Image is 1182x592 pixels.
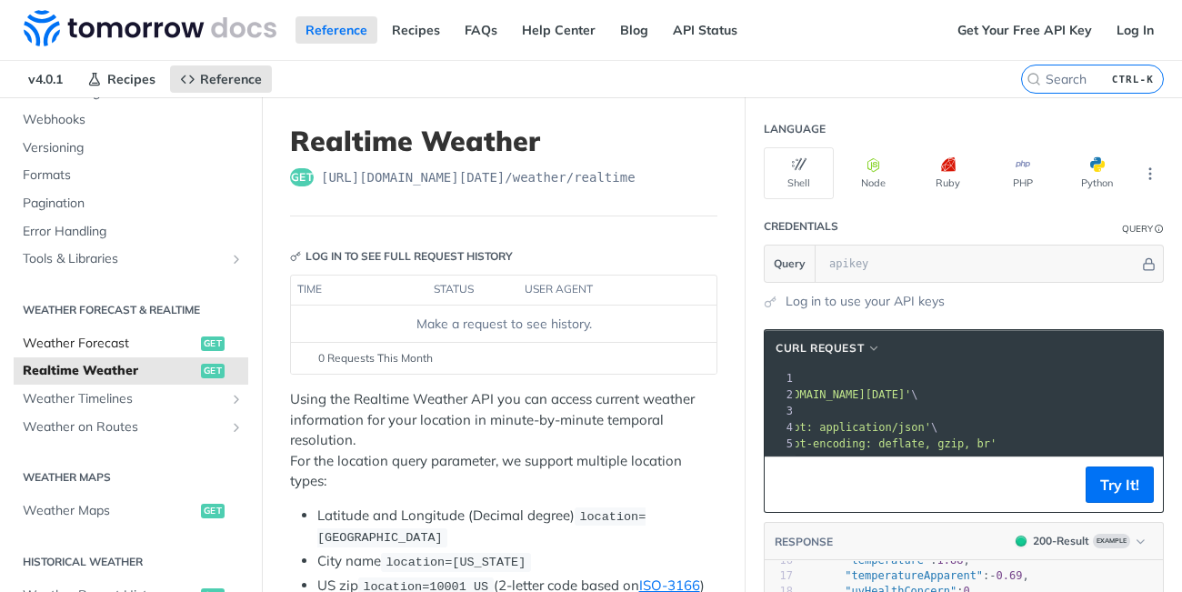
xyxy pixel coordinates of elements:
div: Credentials [764,218,838,235]
button: Try It! [1086,467,1154,503]
a: Reference [170,65,272,93]
span: Formats [23,166,244,185]
a: Help Center [512,16,606,44]
p: Using the Realtime Weather API you can access current weather information for your location in mi... [290,389,717,492]
span: https://api.tomorrow.io/v4/weather/realtime [321,168,636,186]
a: Realtime Weatherget [14,357,248,385]
span: Webhooks [23,111,244,129]
i: Information [1155,225,1164,234]
input: apikey [820,246,1139,282]
button: Show subpages for Weather Timelines [229,392,244,406]
span: 'accept: application/json' [760,421,931,434]
button: Show subpages for Weather on Routes [229,420,244,435]
span: - [989,569,996,582]
div: 5 [765,436,796,452]
svg: Search [1027,72,1041,86]
h2: Historical Weather [14,554,248,570]
button: Copy to clipboard [774,471,799,498]
div: 17 [765,568,793,584]
button: Node [838,147,908,199]
span: get [201,336,225,351]
span: Weather Forecast [23,335,196,353]
span: Realtime Weather [23,362,196,380]
div: 4 [765,419,796,436]
span: Error Handling [23,223,244,241]
span: 0.69 [997,569,1023,582]
button: PHP [987,147,1057,199]
div: 16 [765,553,793,568]
span: : , [806,554,970,567]
a: Weather TimelinesShow subpages for Weather Timelines [14,386,248,413]
a: Log in to use your API keys [786,292,945,311]
a: Get Your Free API Key [947,16,1102,44]
a: Blog [610,16,658,44]
a: Pagination [14,190,248,217]
kbd: CTRL-K [1107,70,1158,88]
span: Reference [200,71,262,87]
div: 3 [765,403,796,419]
div: Query [1122,222,1153,236]
a: Log In [1107,16,1164,44]
th: time [291,276,427,305]
span: '[URL][DOMAIN_NAME][DATE]' [740,388,911,401]
span: : , [806,569,1029,582]
span: 1.88 [937,554,964,567]
button: Hide [1139,255,1158,273]
span: location=[US_STATE] [386,556,526,569]
span: get [201,364,225,378]
span: 0 Requests This Month [318,350,433,366]
a: Error Handling [14,218,248,246]
a: FAQs [455,16,507,44]
div: Make a request to see history. [298,315,709,334]
span: Pagination [23,195,244,213]
span: 200 [1016,536,1027,547]
span: cURL Request [776,340,864,356]
button: cURL Request [769,339,887,357]
th: status [427,276,518,305]
button: Ruby [913,147,983,199]
svg: Key [290,251,301,262]
span: Query [774,256,806,272]
span: Versioning [23,139,244,157]
span: \ [668,421,937,434]
th: user agent [518,276,680,305]
span: Example [1093,534,1130,548]
button: Shell [764,147,834,199]
li: Latitude and Longitude (Decimal degree) [317,506,717,548]
button: 200200-ResultExample [1007,532,1154,550]
span: Weather on Routes [23,418,225,436]
a: Versioning [14,135,248,162]
a: Weather Mapsget [14,497,248,525]
button: Show subpages for Tools & Libraries [229,252,244,266]
li: City name [317,551,717,572]
button: RESPONSE [774,533,834,551]
a: Reference [295,16,377,44]
span: Weather Timelines [23,390,225,408]
a: Weather Forecastget [14,330,248,357]
button: More Languages [1137,160,1164,187]
span: Tools & Libraries [23,250,225,268]
img: Tomorrow.io Weather API Docs [24,10,276,46]
div: Log in to see full request history [290,248,513,265]
a: API Status [663,16,747,44]
div: 1 [765,370,796,386]
h1: Realtime Weather [290,125,717,157]
a: Tools & LibrariesShow subpages for Tools & Libraries [14,246,248,273]
button: Python [1062,147,1132,199]
span: "temperature" [845,554,930,567]
span: get [201,504,225,518]
button: Query [765,246,816,282]
div: Language [764,121,826,137]
a: Weather on RoutesShow subpages for Weather on Routes [14,414,248,441]
span: Recipes [107,71,155,87]
h2: Weather Forecast & realtime [14,302,248,318]
span: Weather Maps [23,502,196,520]
a: Webhooks [14,106,248,134]
span: "temperatureApparent" [845,569,983,582]
div: 200 - Result [1033,533,1089,549]
a: Formats [14,162,248,189]
h2: Weather Maps [14,469,248,486]
div: 2 [765,386,796,403]
svg: More ellipsis [1142,166,1158,182]
a: Recipes [77,65,165,93]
